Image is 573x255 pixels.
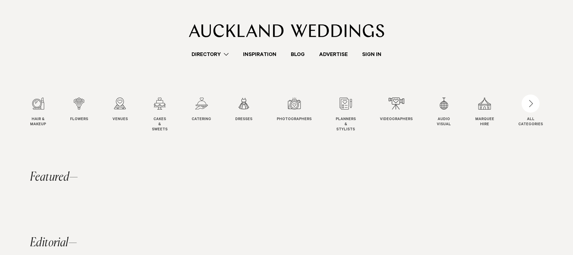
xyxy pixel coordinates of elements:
[336,98,356,132] a: Planners & Stylists
[235,117,252,122] span: Dresses
[380,98,413,122] a: Videographers
[70,98,88,122] a: Flowers
[192,98,211,122] a: Catering
[312,50,355,58] a: Advertise
[192,98,223,132] swiper-slide: 5 / 12
[518,98,543,126] button: ALLCATEGORIES
[475,117,494,127] span: Marquee Hire
[277,117,312,122] span: Photographers
[437,117,451,127] span: Audio Visual
[437,98,451,127] a: Audio Visual
[380,98,425,132] swiper-slide: 9 / 12
[235,98,264,132] swiper-slide: 6 / 12
[152,98,168,132] a: Cakes & Sweets
[336,117,356,132] span: Planners & Stylists
[380,117,413,122] span: Videographers
[336,98,368,132] swiper-slide: 8 / 12
[152,98,180,132] swiper-slide: 4 / 12
[518,117,543,127] div: ALL CATEGORIES
[112,98,140,132] swiper-slide: 3 / 12
[437,98,463,132] swiper-slide: 10 / 12
[475,98,494,127] a: Marquee Hire
[30,171,78,183] h2: Featured
[152,117,168,132] span: Cakes & Sweets
[30,237,77,249] h2: Editorial
[70,117,88,122] span: Flowers
[277,98,312,122] a: Photographers
[70,98,100,132] swiper-slide: 2 / 12
[189,24,384,37] img: Auckland Weddings Logo
[192,117,211,122] span: Catering
[236,50,284,58] a: Inspiration
[30,98,58,132] swiper-slide: 1 / 12
[30,117,46,127] span: Hair & Makeup
[235,98,252,122] a: Dresses
[184,50,236,58] a: Directory
[277,98,324,132] swiper-slide: 7 / 12
[284,50,312,58] a: Blog
[355,50,389,58] a: Sign In
[30,98,46,127] a: Hair & Makeup
[475,98,506,132] swiper-slide: 11 / 12
[112,117,128,122] span: Venues
[112,98,128,122] a: Venues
